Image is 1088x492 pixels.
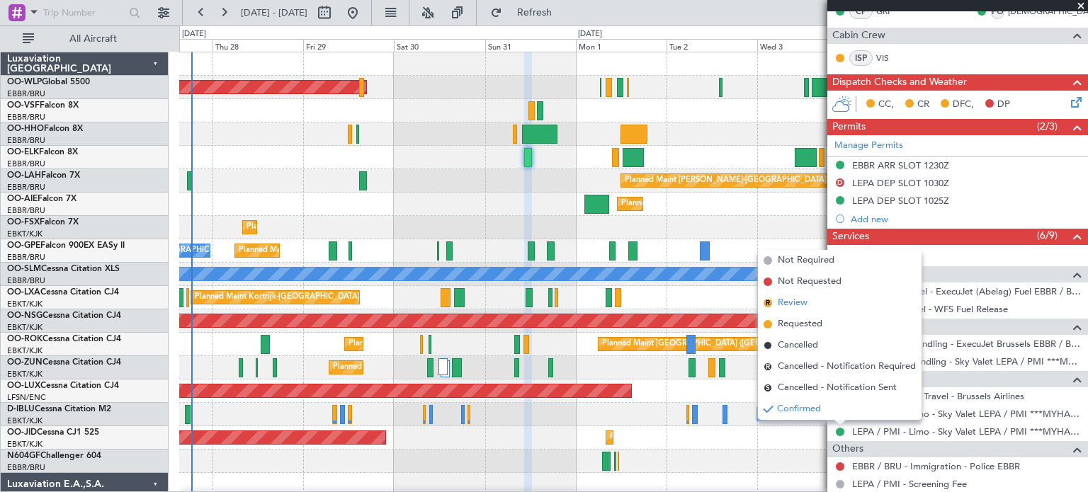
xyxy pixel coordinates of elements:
span: Refresh [505,8,565,18]
div: Planned Maint Kortrijk-[GEOGRAPHIC_DATA] [610,427,775,448]
span: DP [997,98,1010,112]
span: Dispatch Checks and Weather [832,74,967,91]
span: R [764,362,772,371]
span: OO-JID [7,428,37,437]
div: [DATE] [182,28,206,40]
span: OO-VSF [7,101,40,110]
div: ISP [849,50,873,66]
a: EBKT/KJK [7,345,42,356]
a: LFSN/ENC [7,392,46,403]
div: Planned Maint Kortrijk-[GEOGRAPHIC_DATA] [246,217,412,238]
a: EBBR/BRU [7,135,45,146]
span: OO-SLM [7,265,41,273]
a: EBBR / BRU - Fuel - ExecuJet (Abelag) Fuel EBBR / BRU [852,285,1081,297]
a: N604GFChallenger 604 [7,452,101,460]
span: OO-AIE [7,195,38,203]
a: EBBR / BRU - Immigration - Police EBBR [852,460,1020,472]
div: [DATE] [578,28,602,40]
a: LEPA / PMI - Limo - Sky Valet LEPA / PMI ***MYHANDLING*** [852,408,1081,420]
a: EBKT/KJK [7,229,42,239]
span: Confirmed [777,402,821,416]
a: EBKT/KJK [7,439,42,450]
span: Review [778,296,807,310]
a: OO-JIDCessna CJ1 525 [7,428,99,437]
div: Planned Maint [PERSON_NAME]-[GEOGRAPHIC_DATA][PERSON_NAME] ([GEOGRAPHIC_DATA][PERSON_NAME]) [625,170,1043,191]
a: LEPA / PMI - Air Travel - Brussels Airlines [852,390,1024,402]
a: EBKT/KJK [7,416,42,426]
div: Planned Maint Kortrijk-[GEOGRAPHIC_DATA] [195,287,360,308]
span: OO-ZUN [7,358,42,367]
a: EBBR/BRU [7,205,45,216]
a: EBKT/KJK [7,299,42,309]
a: OO-LXACessna Citation CJ4 [7,288,119,297]
span: Services [832,229,869,245]
a: OO-VSFFalcon 8X [7,101,79,110]
a: OO-WLPGlobal 5500 [7,78,90,86]
a: OO-ELKFalcon 8X [7,148,78,156]
span: CR [917,98,929,112]
div: Tue 2 [667,39,757,52]
span: Not Required [778,253,834,268]
div: Add new [851,213,1081,225]
a: D-IBLUCessna Citation M2 [7,405,111,413]
a: EBBR/BRU [7,275,45,286]
span: Others [832,441,863,457]
span: OO-WLP [7,78,42,86]
a: EBKT/KJK [7,369,42,379]
div: EBBR ARR SLOT 1230Z [852,159,949,171]
a: OO-AIEFalcon 7X [7,195,76,203]
div: FO [991,4,1004,19]
a: OO-ZUNCessna Citation CJ4 [7,358,121,367]
span: DFC, [953,98,974,112]
span: Not Requested [778,275,841,289]
span: OO-LUX [7,382,40,390]
a: EBBR/BRU [7,182,45,193]
a: OO-ROKCessna Citation CJ4 [7,335,121,343]
a: EBBR/BRU [7,462,45,473]
a: LEPA / PMI - Screening Fee [852,478,967,490]
span: OO-LAH [7,171,41,180]
div: Planned Maint Kortrijk-[GEOGRAPHIC_DATA] [333,357,498,378]
div: Fri 29 [303,39,394,52]
a: EBBR/BRU [7,159,45,169]
a: OO-LUXCessna Citation CJ4 [7,382,119,390]
span: OO-NSG [7,311,42,320]
div: Mon 1 [576,39,667,52]
span: Cancelled [778,338,818,353]
span: R [764,299,772,307]
div: Sun 31 [485,39,576,52]
span: Permits [832,119,866,135]
button: Refresh [484,1,569,24]
span: S [764,384,772,392]
a: OO-LAHFalcon 7X [7,171,80,180]
span: OO-LXA [7,288,40,297]
span: (2/3) [1037,119,1058,134]
span: All Aircraft [37,34,149,44]
a: OO-FSXFalcon 7X [7,218,79,227]
a: OO-SLMCessna Citation XLS [7,265,120,273]
a: LEPA / PMI - Fuel - WFS Fuel Release [852,303,1008,315]
a: LEPA / PMI - Handling - Sky Valet LEPA / PMI ***MYHANDLING*** [852,355,1081,367]
span: OO-GPE [7,241,40,250]
span: CC, [878,98,894,112]
span: Requested [778,317,822,331]
div: Planned Maint [GEOGRAPHIC_DATA] ([GEOGRAPHIC_DATA]) [621,193,844,214]
button: All Aircraft [16,28,154,50]
div: Wed 3 [757,39,848,52]
div: Sat 30 [394,39,484,52]
a: VIS [876,52,908,64]
a: EBBR/BRU [7,252,45,263]
a: EBBR/BRU [7,88,45,99]
span: [DATE] - [DATE] [241,6,307,19]
span: (6/9) [1037,228,1058,243]
button: D [836,178,844,187]
span: Cancelled - Notification Required [778,360,916,374]
a: EBBR / BRU - Handling - ExecuJet Brussels EBBR / BRU [852,338,1081,350]
a: OO-NSGCessna Citation CJ4 [7,311,121,320]
span: OO-HHO [7,125,44,133]
span: OO-ROK [7,335,42,343]
input: Trip Number [43,2,125,23]
span: N604GF [7,452,40,460]
span: D-IBLU [7,405,35,413]
div: LEPA DEP SLOT 1025Z [852,195,949,207]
